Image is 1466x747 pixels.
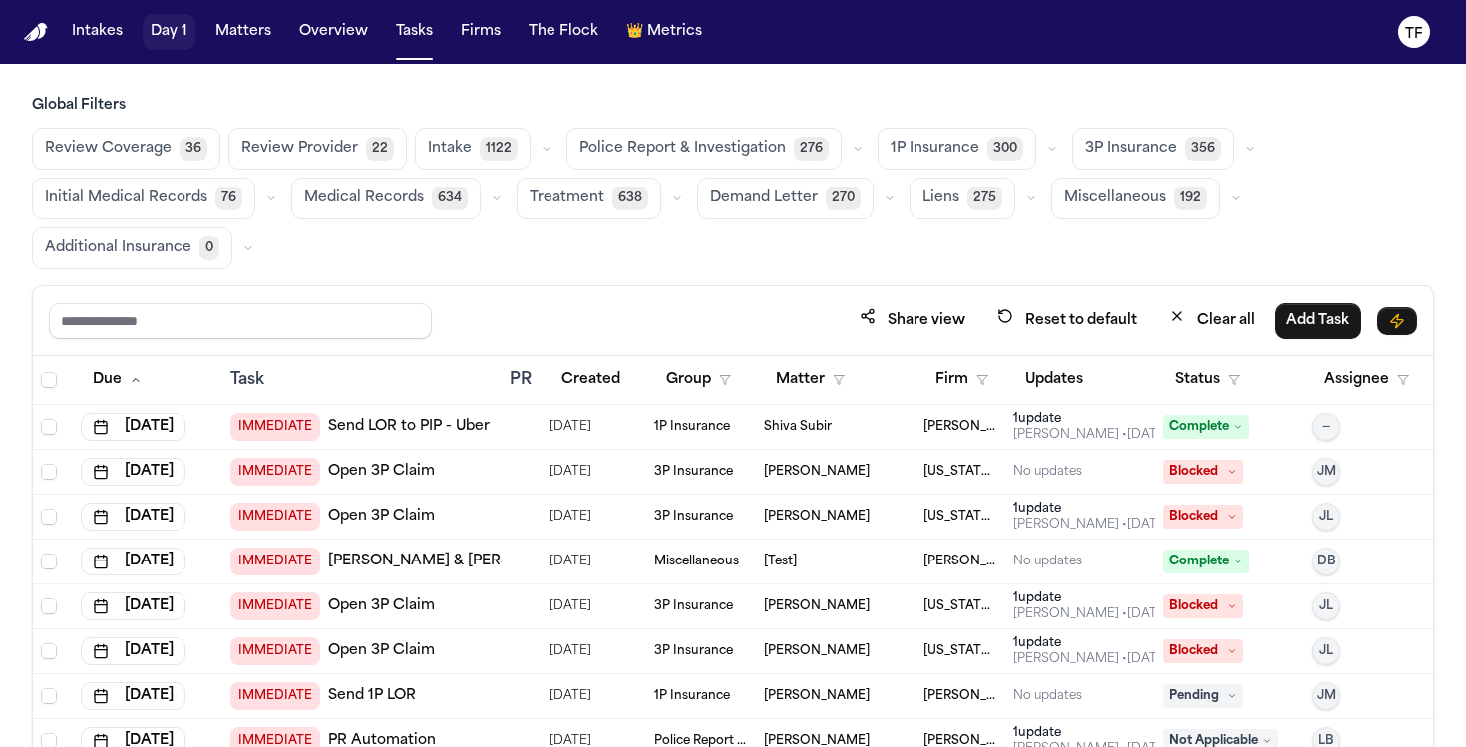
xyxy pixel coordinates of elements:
span: Police Report & Investigation [579,139,786,159]
span: 638 [612,187,648,210]
button: crownMetrics [618,14,710,50]
span: 276 [794,137,829,161]
button: Share view [848,302,977,339]
button: The Flock [521,14,606,50]
span: Liens [922,188,959,208]
span: 1122 [480,137,518,161]
span: 3P Insurance [1085,139,1177,159]
button: Review Provider22 [228,128,407,170]
button: Police Report & Investigation276 [566,128,842,170]
span: 36 [180,137,207,161]
button: Intakes [64,14,131,50]
button: 3P Insurance356 [1072,128,1234,170]
button: Additional Insurance0 [32,227,232,269]
span: 300 [987,137,1023,161]
button: Demand Letter270 [697,178,874,219]
button: Liens275 [910,178,1015,219]
button: Initial Medical Records76 [32,178,255,219]
img: Finch Logo [24,23,48,42]
span: Additional Insurance [45,238,191,258]
span: 22 [366,137,394,161]
span: 192 [1174,187,1207,210]
button: Tasks [388,14,441,50]
span: 356 [1185,137,1221,161]
button: Immediate Task [1377,307,1417,335]
button: Firms [453,14,509,50]
button: Matters [207,14,279,50]
a: Home [24,23,48,42]
button: 1P Insurance300 [878,128,1036,170]
button: Overview [291,14,376,50]
h3: Global Filters [32,96,1434,116]
span: Review Provider [241,139,358,159]
span: Initial Medical Records [45,188,207,208]
button: Day 1 [143,14,195,50]
button: Miscellaneous192 [1051,178,1220,219]
span: Miscellaneous [1064,188,1166,208]
span: Medical Records [304,188,424,208]
span: 0 [199,236,219,260]
span: Intake [428,139,472,159]
span: Review Coverage [45,139,172,159]
span: 1P Insurance [891,139,979,159]
span: 275 [967,187,1002,210]
span: Treatment [530,188,604,208]
button: Treatment638 [517,178,661,219]
span: 634 [432,187,468,210]
button: Add Task [1275,303,1361,339]
button: Medical Records634 [291,178,481,219]
button: Intake1122 [415,128,531,170]
button: Clear all [1157,302,1267,339]
button: Reset to default [985,302,1149,339]
button: Review Coverage36 [32,128,220,170]
span: 270 [826,187,861,210]
span: 76 [215,187,242,210]
span: Demand Letter [710,188,818,208]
